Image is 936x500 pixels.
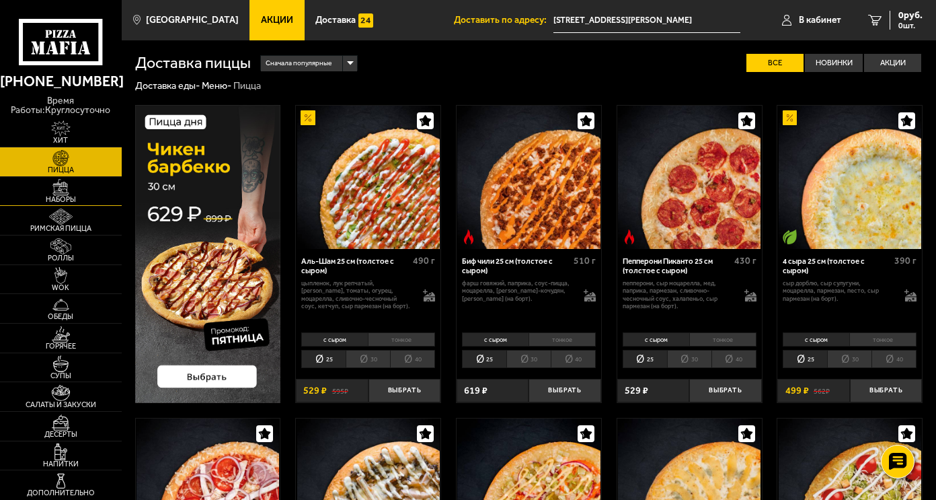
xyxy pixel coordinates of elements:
[146,15,239,25] span: [GEOGRAPHIC_DATA]
[301,279,414,310] p: цыпленок, лук репчатый, [PERSON_NAME], томаты, огурец, моцарелла, сливочно-чесночный соус, кетчуп...
[849,332,916,347] li: тонкое
[894,255,916,266] span: 390 г
[864,54,922,73] label: Акции
[454,15,553,25] span: Доставить по адресу:
[506,350,551,368] li: 30
[266,55,331,73] span: Сначала популярные
[779,106,921,248] img: 4 сыра 25 см (толстое с сыром)
[783,350,827,368] li: 25
[332,386,348,396] s: 595 ₽
[871,350,916,368] li: 40
[551,350,596,368] li: 40
[358,13,373,28] img: 15daf4d41897b9f0e9f617042186c801.svg
[457,106,600,248] img: Биф чили 25 см (толстое с сыром)
[783,229,797,244] img: Вегетарианское блюдо
[898,22,923,30] span: 0 шт.
[301,257,409,276] div: Аль-Шам 25 см (толстое с сыром)
[368,379,440,403] button: Выбрать
[296,106,440,248] a: АкционныйАль-Шам 25 см (толстое с сыром)
[261,15,293,25] span: Акции
[850,379,922,403] button: Выбрать
[783,110,797,125] img: Акционный
[711,350,756,368] li: 40
[529,332,596,347] li: тонкое
[667,350,711,368] li: 30
[618,106,760,248] img: Пепперони Пиканто 25 см (толстое с сыром)
[301,350,346,368] li: 25
[461,229,476,244] img: Острое блюдо
[689,332,756,347] li: тонкое
[346,350,390,368] li: 30
[783,332,849,347] li: с сыром
[553,8,740,33] input: Ваш адрес доставки
[783,257,891,276] div: 4 сыра 25 см (толстое с сыром)
[297,106,440,248] img: Аль-Шам 25 см (толстое с сыром)
[233,79,261,92] div: Пицца
[827,350,871,368] li: 30
[301,110,315,125] img: Акционный
[301,332,368,347] li: с сыром
[799,15,841,25] span: В кабинет
[462,257,570,276] div: Биф чили 25 см (толстое с сыром)
[135,55,251,71] h1: Доставка пиццы
[625,386,648,396] span: 529 ₽
[413,255,435,266] span: 490 г
[462,279,574,303] p: фарш говяжий, паприка, соус-пицца, моцарелла, [PERSON_NAME]-кочудян, [PERSON_NAME] (на борт).
[898,11,923,20] span: 0 руб.
[303,386,327,396] span: 529 ₽
[462,350,506,368] li: 25
[529,379,600,403] button: Выбрать
[805,54,863,73] label: Новинки
[368,332,435,347] li: тонкое
[553,8,740,33] span: Ленинградская область, Всеволожский район, Мурино, улица Шувалова, 11
[464,386,487,396] span: 619 ₽
[783,279,895,303] p: сыр дорблю, сыр сулугуни, моцарелла, пармезан, песто, сыр пармезан (на борт).
[457,106,601,248] a: Острое блюдоБиф чили 25 см (толстое с сыром)
[734,255,756,266] span: 430 г
[623,257,731,276] div: Пепперони Пиканто 25 см (толстое с сыром)
[462,332,529,347] li: с сыром
[574,255,596,266] span: 510 г
[390,350,435,368] li: 40
[617,106,762,248] a: Острое блюдоПепперони Пиканто 25 см (толстое с сыром)
[135,79,200,92] a: Доставка еды-
[623,332,689,347] li: с сыром
[622,229,637,244] img: Острое блюдо
[785,386,809,396] span: 499 ₽
[814,386,830,396] s: 562 ₽
[689,379,761,403] button: Выбрать
[777,106,922,248] a: АкционныйВегетарианское блюдо4 сыра 25 см (толстое с сыром)
[202,79,231,92] a: Меню-
[315,15,356,25] span: Доставка
[623,279,735,310] p: пепперони, сыр Моцарелла, мед, паприка, пармезан, сливочно-чесночный соус, халапеньо, сыр пармеза...
[623,350,667,368] li: 25
[746,54,804,73] label: Все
